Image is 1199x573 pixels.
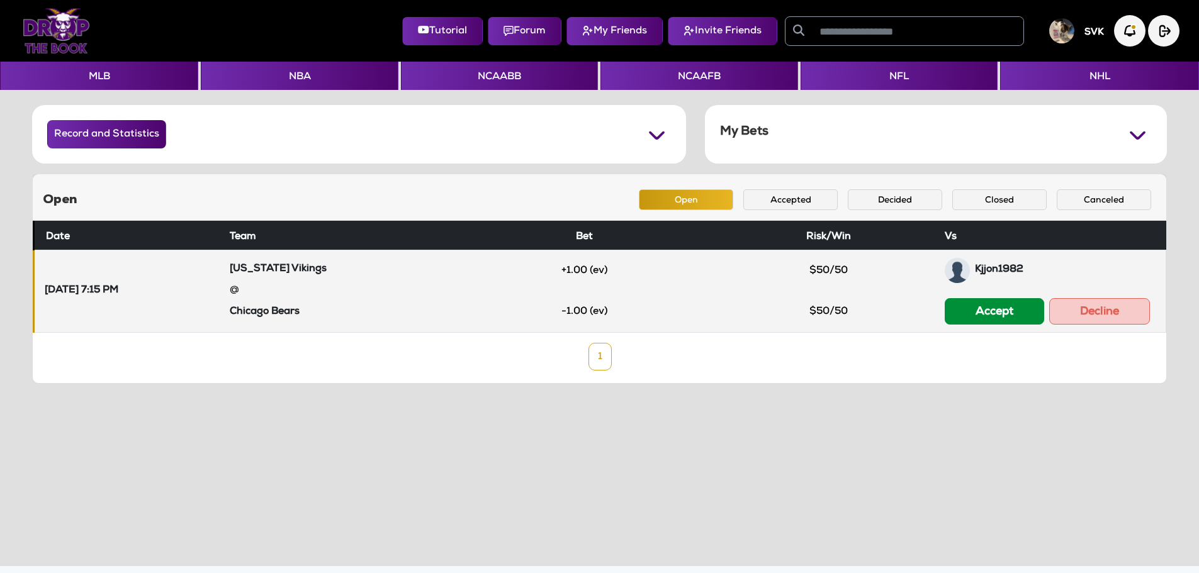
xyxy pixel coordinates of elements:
button: Record and Statistics [47,120,166,148]
a: 1 [588,343,612,370]
h5: Open [43,192,77,208]
button: -1.00 (ev) [538,301,632,322]
div: @ [230,279,448,303]
button: NHL [1000,62,1198,90]
button: Invite Friends [668,17,777,45]
strong: Chicago Bears [230,307,300,317]
button: $50/50 [781,260,875,281]
button: Decline [1049,298,1150,325]
th: Vs [940,221,1166,250]
h5: My Bets [720,125,768,140]
button: +1.00 (ev) [538,260,632,281]
button: NCAABB [401,62,598,90]
button: Open [639,189,733,210]
img: User [1049,18,1074,43]
button: NBA [201,62,398,90]
strong: [DATE] 7:15 PM [45,284,118,298]
button: Decided [848,189,942,210]
th: Team [225,221,453,250]
h5: SVK [1084,27,1104,38]
button: NFL [801,62,998,90]
th: Risk/Win [718,221,940,250]
button: Closed [952,189,1047,210]
button: Accepted [743,189,838,210]
img: Notification [1114,15,1146,47]
button: NCAAFB [600,62,797,90]
button: Accept [945,298,1044,325]
th: Date [34,221,225,250]
button: Tutorial [402,17,483,45]
strong: Kjjon1982 [975,265,1023,275]
button: Forum [488,17,561,45]
th: Bet [452,221,717,250]
img: avatar-default.png [945,258,970,283]
button: Canceled [1057,189,1151,210]
button: My Friends [566,17,663,45]
img: Logo [23,8,90,53]
button: $50/50 [781,301,875,322]
strong: [US_STATE] Vikings [230,264,327,274]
